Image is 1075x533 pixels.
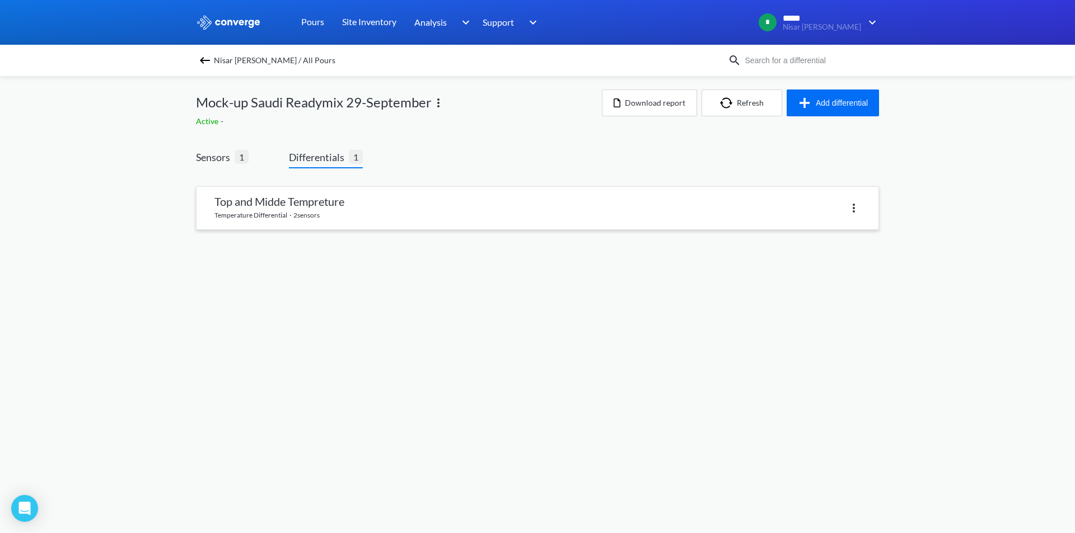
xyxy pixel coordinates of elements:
button: Download report [602,89,697,116]
span: Nisar [PERSON_NAME] / All Pours [214,53,335,68]
img: icon-plus.svg [798,96,816,110]
span: Sensors [196,149,235,165]
span: 1 [349,150,363,164]
span: 1 [235,150,249,164]
img: more.svg [432,96,445,110]
button: Refresh [702,89,782,116]
img: downArrow.svg [861,16,879,29]
span: Nisar [PERSON_NAME] [783,23,861,31]
img: downArrow.svg [522,16,540,29]
span: Active [196,116,221,126]
span: Differentials [289,149,349,165]
img: icon-refresh.svg [720,97,737,109]
img: icon-file.svg [614,98,620,107]
div: Open Intercom Messenger [11,495,38,522]
img: backspace.svg [198,54,212,67]
img: downArrow.svg [455,16,473,29]
span: Mock-up Saudi Readymix 29-September [196,92,432,113]
span: Support [483,15,514,29]
img: logo_ewhite.svg [196,15,261,30]
span: - [221,116,226,126]
img: icon-search.svg [728,54,741,67]
input: Search for a differential [741,54,877,67]
button: Add differential [787,89,879,116]
img: more.svg [847,201,861,215]
span: Analysis [414,15,447,29]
